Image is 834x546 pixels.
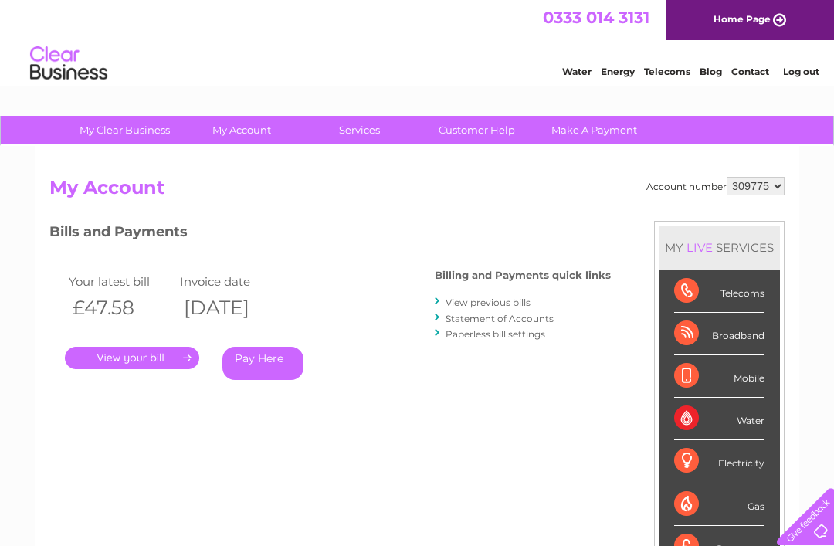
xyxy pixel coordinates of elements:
a: Paperless bill settings [446,328,545,340]
a: View previous bills [446,297,531,308]
a: Customer Help [413,116,541,144]
a: Water [562,66,592,77]
div: Water [674,398,764,440]
div: Electricity [674,440,764,483]
div: LIVE [683,240,716,255]
a: 0333 014 3131 [543,8,649,27]
a: Pay Here [222,347,303,380]
td: Your latest bill [65,271,176,292]
th: £47.58 [65,292,176,324]
td: Invoice date [176,271,287,292]
a: My Account [178,116,306,144]
div: Mobile [674,355,764,398]
th: [DATE] [176,292,287,324]
a: Contact [731,66,769,77]
a: My Clear Business [61,116,188,144]
a: Statement of Accounts [446,313,554,324]
a: Telecoms [644,66,690,77]
div: Broadband [674,313,764,355]
a: Energy [601,66,635,77]
a: . [65,347,199,369]
a: Services [296,116,423,144]
h2: My Account [49,177,785,206]
div: Account number [646,177,785,195]
img: logo.png [29,40,108,87]
a: Make A Payment [531,116,658,144]
div: Gas [674,483,764,526]
a: Log out [783,66,819,77]
h4: Billing and Payments quick links [435,270,611,281]
h3: Bills and Payments [49,221,611,248]
div: MY SERVICES [659,226,780,270]
div: Telecoms [674,270,764,313]
a: Blog [700,66,722,77]
div: Clear Business is a trading name of Verastar Limited (registered in [GEOGRAPHIC_DATA] No. 3667643... [53,8,783,75]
